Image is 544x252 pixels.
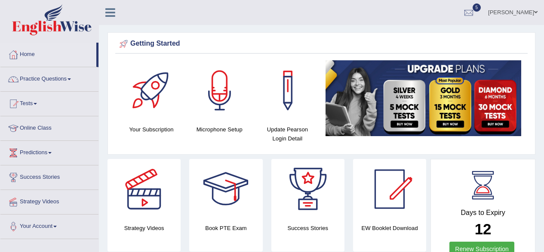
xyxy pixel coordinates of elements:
div: Getting Started [117,37,526,50]
h4: EW Booklet Download [353,224,426,233]
a: Online Class [0,116,98,138]
b: 12 [475,221,492,237]
a: Your Account [0,215,98,236]
h4: Success Stories [271,224,344,233]
a: Predictions [0,141,98,162]
a: Practice Questions [0,67,98,89]
a: Home [0,43,96,64]
h4: Strategy Videos [108,224,181,233]
h4: Book PTE Exam [189,224,262,233]
h4: Days to Expiry [440,209,526,217]
a: Tests [0,92,98,113]
h4: Microphone Setup [190,125,249,134]
a: Strategy Videos [0,190,98,212]
img: small5.jpg [326,60,521,136]
h4: Update Pearson Login Detail [258,125,317,143]
span: 5 [473,3,481,12]
h4: Your Subscription [122,125,181,134]
a: Success Stories [0,165,98,187]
